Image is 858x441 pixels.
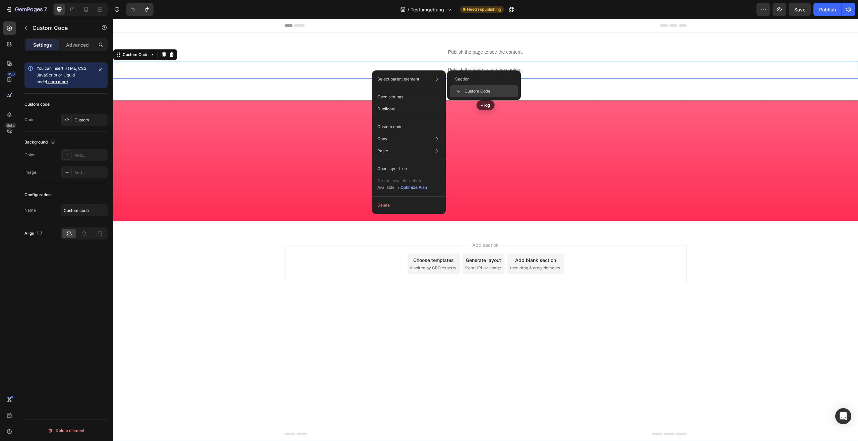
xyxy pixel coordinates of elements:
div: Background [24,138,57,147]
span: Custom Code [465,88,490,94]
p: Copy [377,136,387,142]
span: Add section [357,223,388,230]
span: Save [794,7,805,12]
div: Custom [74,117,106,123]
p: Open layer tree [377,166,407,172]
p: Custom code [377,124,403,130]
div: Undo/Redo [126,3,154,16]
iframe: Design area [113,19,858,441]
div: Delete element [48,427,84,435]
span: inspired by CRO experts [297,246,343,252]
div: Code [24,117,35,123]
p: 7 [44,5,47,13]
div: Add... [74,152,106,158]
div: Add blank section [402,238,443,245]
p: Advanced [66,41,89,48]
div: Configuration [24,192,51,198]
span: from URL or image [352,246,388,252]
div: Align [24,229,44,238]
p: Paste [377,148,388,154]
button: 7 [3,3,50,16]
p: Settings [33,41,52,48]
span: You can insert HTML, CSS, JavaScript or Liquid code [37,66,87,84]
span: / [408,6,409,13]
button: Optimize Plan [400,184,427,191]
button: Publish [813,3,842,16]
a: Learn more [46,79,68,84]
button: Delete element [24,425,108,436]
div: Beta [5,123,16,128]
p: Custom Code [33,24,89,32]
span: Available in [377,185,399,190]
button: Save [789,3,811,16]
div: Add... [74,170,106,176]
div: Image [24,169,36,175]
p: Create new interaction [377,177,427,184]
div: Optimize Plan [401,184,427,190]
div: 450 [6,71,16,77]
p: Open settings [377,94,403,100]
p: Duplicate [377,106,395,112]
span: Section [455,76,470,82]
div: Color [24,152,35,158]
span: then drag & drop elements [397,246,447,252]
p: Select parent element [377,76,419,82]
span: Testumgebung [411,6,444,13]
div: Name [24,207,36,213]
div: Generate layout [353,238,388,245]
div: Publish [819,6,836,13]
div: Choose templates [300,238,341,245]
div: Open Intercom Messenger [835,408,851,424]
span: Need republishing [467,6,501,12]
button: Delete [375,199,443,211]
div: Custom code [24,101,50,107]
